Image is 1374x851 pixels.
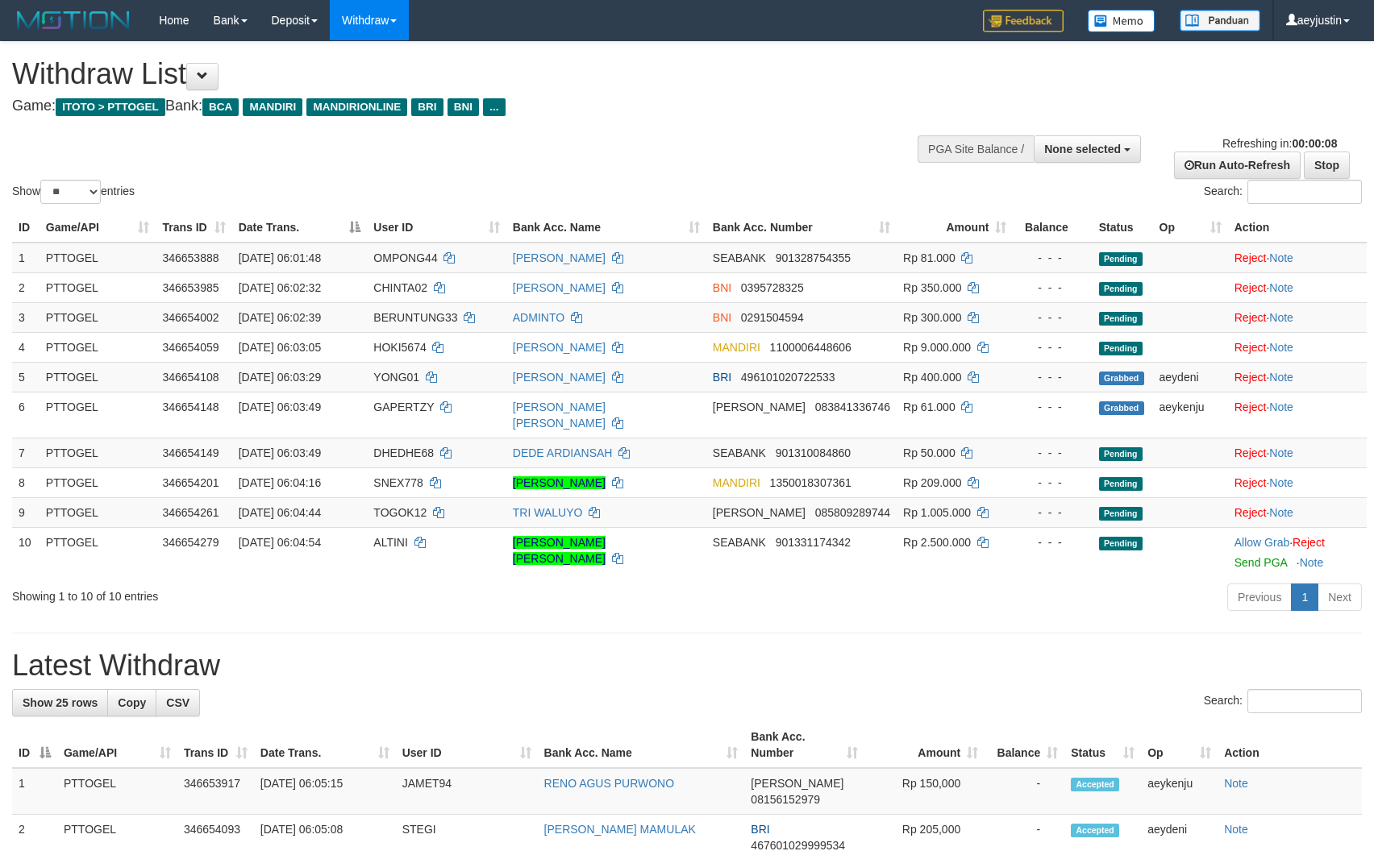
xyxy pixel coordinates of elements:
[1044,143,1121,156] span: None selected
[1228,362,1367,392] td: ·
[373,281,427,294] span: CHINTA02
[12,527,40,577] td: 10
[118,696,146,709] span: Copy
[12,497,40,527] td: 9
[57,768,177,815] td: PTTOGEL
[985,722,1064,768] th: Balance: activate to sort column ascending
[1269,311,1293,324] a: Note
[903,446,956,459] span: Rp 50.000
[1153,392,1228,438] td: aeykenju
[713,446,766,459] span: SEABANK
[162,281,219,294] span: 346653985
[239,476,321,489] span: [DATE] 06:04:16
[1318,583,1362,611] a: Next
[1099,401,1144,415] span: Grabbed
[1228,467,1367,497] td: ·
[156,689,200,716] a: CSV
[1099,372,1144,385] span: Grabbed
[12,689,108,716] a: Show 25 rows
[373,251,437,264] span: OMPONG44
[1235,281,1267,294] a: Reject
[1228,332,1367,362] td: ·
[1099,507,1143,521] span: Pending
[1093,213,1153,243] th: Status
[12,98,900,114] h4: Game: Bank:
[513,506,583,519] a: TRI WALUYO
[12,722,57,768] th: ID: activate to sort column descending
[513,251,606,264] a: [PERSON_NAME]
[1218,722,1362,768] th: Action
[373,536,408,549] span: ALTINI
[202,98,239,116] span: BCA
[1235,476,1267,489] a: Reject
[1204,689,1362,713] label: Search:
[162,401,219,413] span: 346654148
[1224,823,1248,836] a: Note
[12,467,40,497] td: 8
[713,401,806,413] span: [PERSON_NAME]
[162,476,219,489] span: 346654201
[1153,213,1228,243] th: Op: activate to sort column ascending
[239,251,321,264] span: [DATE] 06:01:48
[513,311,564,324] a: ADMINTO
[713,311,731,324] span: BNI
[713,341,760,354] span: MANDIRI
[776,446,851,459] span: Copy 901310084860 to clipboard
[538,722,745,768] th: Bank Acc. Name: activate to sort column ascending
[1292,137,1337,150] strong: 00:00:08
[1228,392,1367,438] td: ·
[1013,213,1092,243] th: Balance
[1235,506,1267,519] a: Reject
[1180,10,1260,31] img: panduan.png
[239,311,321,324] span: [DATE] 06:02:39
[1235,251,1267,264] a: Reject
[1235,341,1267,354] a: Reject
[156,213,231,243] th: Trans ID: activate to sort column ascending
[373,506,427,519] span: TOGOK12
[40,332,156,362] td: PTTOGEL
[12,650,1362,682] h1: Latest Withdraw
[713,371,731,384] span: BRI
[1071,824,1119,837] span: Accepted
[513,371,606,384] a: [PERSON_NAME]
[706,213,897,243] th: Bank Acc. Number: activate to sort column ascending
[741,371,835,384] span: Copy 496101020722533 to clipboard
[1300,556,1324,569] a: Note
[1099,252,1143,266] span: Pending
[513,476,606,489] a: [PERSON_NAME]
[1269,476,1293,489] a: Note
[57,722,177,768] th: Game/API: activate to sort column ascending
[903,311,961,324] span: Rp 300.000
[1269,446,1293,459] a: Note
[162,371,219,384] span: 346654108
[1019,445,1085,461] div: - - -
[918,135,1034,163] div: PGA Site Balance /
[1269,401,1293,413] a: Note
[1228,272,1367,302] td: ·
[40,180,101,204] select: Showentries
[448,98,479,116] span: BNI
[1228,302,1367,332] td: ·
[239,341,321,354] span: [DATE] 06:03:05
[897,213,1013,243] th: Amount: activate to sort column ascending
[12,243,40,273] td: 1
[1235,536,1289,549] a: Allow Grab
[1228,527,1367,577] td: ·
[1235,371,1267,384] a: Reject
[177,722,254,768] th: Trans ID: activate to sort column ascending
[1019,309,1085,326] div: - - -
[713,536,766,549] span: SEABANK
[411,98,443,116] span: BRI
[903,536,971,549] span: Rp 2.500.000
[239,536,321,549] span: [DATE] 06:04:54
[770,341,851,354] span: Copy 1100006448606 to clipboard
[40,392,156,438] td: PTTOGEL
[513,281,606,294] a: [PERSON_NAME]
[1019,534,1085,550] div: - - -
[12,438,40,467] td: 7
[40,497,156,527] td: PTTOGEL
[544,777,675,790] a: RENO AGUS PURWONO
[983,10,1064,32] img: Feedback.jpg
[1269,281,1293,294] a: Note
[162,446,219,459] span: 346654149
